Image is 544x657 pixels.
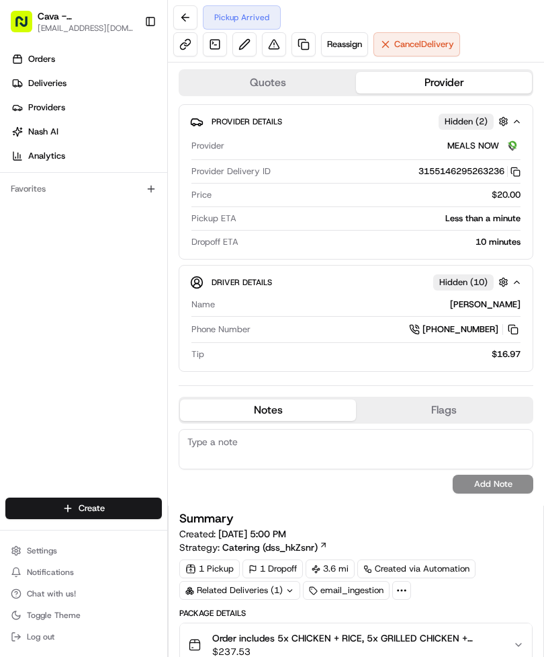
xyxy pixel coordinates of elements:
span: Analytics [28,150,65,162]
div: Less than a minute [242,212,520,225]
div: Package Details [179,608,533,619]
button: Notes [180,399,356,421]
span: Provider Delivery ID [191,165,271,178]
a: Providers [5,97,167,118]
button: Notifications [5,563,162,582]
span: Notifications [27,567,74,578]
span: Phone Number [191,323,251,336]
div: email_ingestion [303,581,390,600]
button: Log out [5,627,162,646]
a: Catering (dss_hkZsnr) [222,541,328,554]
a: Analytics [5,145,167,167]
button: Hidden (2) [439,113,512,130]
span: Cancel Delivery [394,38,454,50]
h3: Summary [179,512,234,525]
button: Create [5,498,162,519]
span: Chat with us! [27,588,76,599]
button: Cava - [PERSON_NAME][GEOGRAPHIC_DATA] [38,9,134,23]
div: 3.6 mi [306,559,355,578]
span: Catering (dss_hkZsnr) [222,541,318,554]
span: Log out [27,631,54,642]
span: Deliveries [28,77,66,89]
span: Orders [28,53,55,65]
img: melas_now_logo.png [504,138,520,154]
span: $20.00 [492,189,520,201]
button: Chat with us! [5,584,162,603]
span: Nash AI [28,126,58,138]
span: Provider Details [212,116,282,127]
span: Name [191,299,215,311]
button: Quotes [180,72,356,93]
span: Settings [27,545,57,556]
button: [EMAIL_ADDRESS][DOMAIN_NAME] [38,23,134,34]
span: [PHONE_NUMBER] [422,323,498,336]
button: Toggle Theme [5,606,162,625]
button: 3155146295263236 [418,165,520,178]
span: Hidden ( 10 ) [439,276,488,288]
div: 1 Dropoff [242,559,303,578]
button: Cava - [PERSON_NAME][GEOGRAPHIC_DATA][EMAIL_ADDRESS][DOMAIN_NAME] [5,5,139,38]
span: MEALS NOW [447,140,499,152]
button: Provider DetailsHidden (2) [190,110,522,132]
span: Order includes 5x CHICKEN + RICE, 5x GRILLED CHICKEN + VEGETABLES, 2x FALAFEL CRUNCH BOWL, GALLON... [212,631,502,645]
a: Orders [5,48,167,70]
button: CancelDelivery [373,32,460,56]
span: Created: [179,527,286,541]
div: Related Deliveries (1) [179,581,300,600]
a: Created via Automation [357,559,475,578]
span: Hidden ( 2 ) [445,116,488,128]
button: Reassign [321,32,368,56]
a: Deliveries [5,73,167,94]
div: $16.97 [210,348,520,360]
button: Hidden (10) [433,274,512,291]
a: [PHONE_NUMBER] [409,322,520,337]
span: Driver Details [212,277,272,288]
div: Strategy: [179,541,328,554]
span: Toggle Theme [27,610,81,621]
a: Nash AI [5,121,167,143]
div: 1 Pickup [179,559,240,578]
span: Reassign [327,38,362,50]
button: Settings [5,541,162,560]
span: Tip [191,348,204,360]
span: Provider [191,140,224,152]
div: Favorites [5,178,162,200]
span: Pickup ETA [191,212,236,225]
span: Dropoff ETA [191,236,238,248]
button: Flags [356,399,532,421]
div: 10 minutes [244,236,520,248]
span: Price [191,189,212,201]
div: [PERSON_NAME] [220,299,520,311]
button: Provider [356,72,532,93]
span: Create [79,502,105,514]
span: Providers [28,102,65,114]
span: [DATE] 5:00 PM [218,528,286,540]
button: Driver DetailsHidden (10) [190,271,522,293]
